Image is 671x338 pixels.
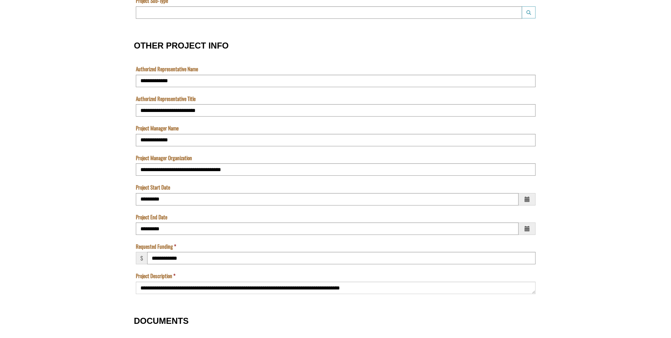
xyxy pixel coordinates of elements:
[2,9,341,22] input: Program is a required field.
[2,59,44,67] label: Submissions Due Date
[136,154,192,162] label: Project Manager Organization
[136,65,198,73] label: Authorized Representative Name
[519,193,536,205] span: Choose a date
[134,41,537,50] h3: OTHER PROJECT INFO
[2,39,341,51] input: Name
[136,6,522,19] input: Project Sub-Type
[136,243,176,250] label: Requested Funding
[2,9,341,44] textarea: Acknowledgement
[136,282,536,294] textarea: Project Description
[136,252,147,264] span: $
[136,95,196,102] label: Authorized Representative Title
[136,272,175,280] label: Project Description
[136,213,167,221] label: Project End Date
[134,316,537,326] h3: DOCUMENTS
[136,124,179,132] label: Project Manager Name
[519,222,536,235] span: Choose a date
[136,184,170,191] label: Project Start Date
[2,29,16,37] label: The name of the custom entity.
[134,34,537,302] fieldset: OTHER PROJECT INFO
[522,6,536,18] button: Project Sub-Type Launch lookup modal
